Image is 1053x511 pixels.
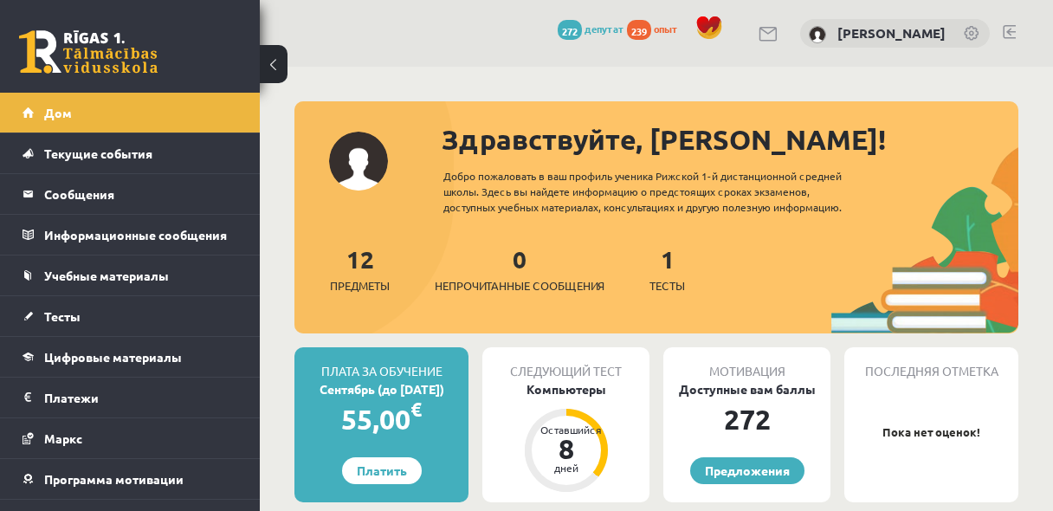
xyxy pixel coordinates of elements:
[346,243,374,274] font: 12
[540,423,602,437] font: Оставшийся
[23,378,238,417] a: Платежи
[627,22,687,36] a: 239 опыт
[865,363,998,378] font: Последняя отметка
[44,146,152,161] font: Текущие события
[809,26,826,43] img: Анастасия Смирнова
[837,24,946,42] a: [PERSON_NAME]
[19,30,158,74] a: Рижская 1-я средняя школа заочного обучения
[559,431,574,466] font: 8
[44,308,81,324] font: Тесты
[661,243,675,274] font: 1
[690,457,804,484] a: Предложения
[526,381,606,397] font: Компьютеры
[23,459,238,499] a: Программа мотивации
[23,255,238,295] a: Учебные материалы
[510,363,622,378] font: Следующий тест
[44,105,72,120] font: Дом
[649,243,685,294] a: 1Тесты
[442,122,886,157] font: Здравствуйте, [PERSON_NAME]!
[44,349,182,365] font: Цифровые материалы
[23,296,238,336] a: Тесты
[23,174,238,214] a: Сообщения
[482,380,649,495] a: Компьютеры Оставшийся 8 дней
[330,278,390,293] font: Предметы
[654,22,678,36] font: опыт
[410,397,422,422] font: €
[679,381,816,397] font: Доступные вам баллы
[585,22,624,36] font: депутат
[23,337,238,377] a: Цифровые материалы
[435,243,604,294] a: 0Непрочитанные сообщения
[882,424,980,439] font: Пока нет оценок!
[435,278,604,293] font: Непрочитанные сообщения
[320,381,444,397] font: Сентябрь (до [DATE])
[342,457,422,484] a: Платить
[724,402,771,437] font: 272
[649,278,685,293] font: Тесты
[558,22,624,36] a: 272 депутат
[44,430,82,446] font: Маркс
[44,268,169,283] font: Учебные материалы
[23,133,238,173] a: Текущие события
[709,363,785,378] font: Мотивация
[341,402,410,437] font: 55,00
[705,462,790,478] font: Предложения
[562,24,578,38] font: 272
[321,363,443,378] font: Плата за обучение
[23,418,238,458] a: Маркс
[513,243,526,274] font: 0
[443,169,842,214] font: Добро пожаловать в ваш профиль ученика Рижской 1-й дистанционной средней школы. Здесь вы найдете ...
[357,462,407,478] font: Платить
[23,215,238,255] a: Информационные сообщения
[631,24,647,38] font: 239
[44,186,114,202] font: Сообщения
[330,243,390,294] a: 12Предметы
[44,227,227,243] font: Информационные сообщения
[44,471,184,487] font: Программа мотивации
[44,390,99,405] font: Платежи
[554,461,578,475] font: дней
[23,93,238,133] a: Дом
